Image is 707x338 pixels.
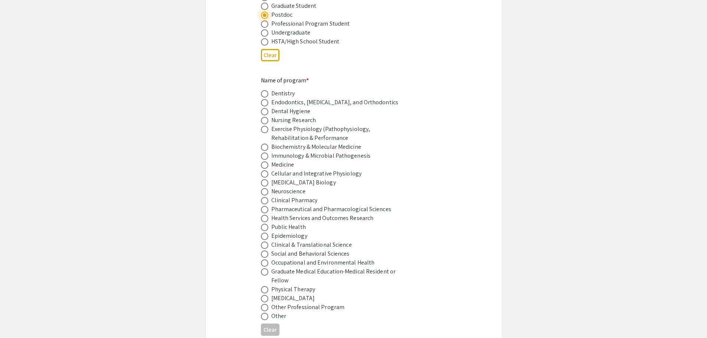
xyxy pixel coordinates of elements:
[271,205,391,214] div: Pharmaceutical and Pharmacological Sciences
[271,28,310,37] div: Undergraduate
[6,305,32,332] iframe: Chat
[271,169,362,178] div: Cellular and Integrative Physiology
[261,76,309,84] mat-label: Name of program
[271,10,293,19] div: Postdoc
[271,312,287,321] div: Other
[271,178,336,187] div: [MEDICAL_DATA] Biology
[271,214,374,223] div: Health Services and Outcomes Research
[261,324,279,336] button: Clear
[271,125,401,142] div: Exercise Physiology (Pathophysiology, Rehabilitation & Performance
[271,1,317,10] div: Graduate Student
[271,37,339,46] div: HSTA/High School Student
[271,303,345,312] div: Other Professional Program
[271,151,371,160] div: Immunology & Microbial Pathogenesis
[271,232,307,240] div: Epidemiology
[271,142,361,151] div: Biochemistry & Molecular Medicine
[271,19,350,28] div: Professional Program Student
[271,89,295,98] div: Dentistry
[271,160,294,169] div: Medicine
[271,294,315,303] div: [MEDICAL_DATA]
[271,249,350,258] div: Social and Behavioral Sciences
[271,116,316,125] div: Nursing Research
[271,107,310,116] div: Dental Hygiene
[271,240,352,249] div: Clinical & Translational Science
[261,49,279,61] button: Clear
[271,267,401,285] div: Graduate Medical Education-Medical Resident or Fellow
[271,98,399,107] div: Endodontics, [MEDICAL_DATA], and Orthodontics
[271,187,305,196] div: Neuroscience
[271,258,375,267] div: Occupational and Environmental Health
[271,285,315,294] div: Physical Therapy
[271,196,318,205] div: Clinical Pharmacy
[271,223,306,232] div: Public Health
